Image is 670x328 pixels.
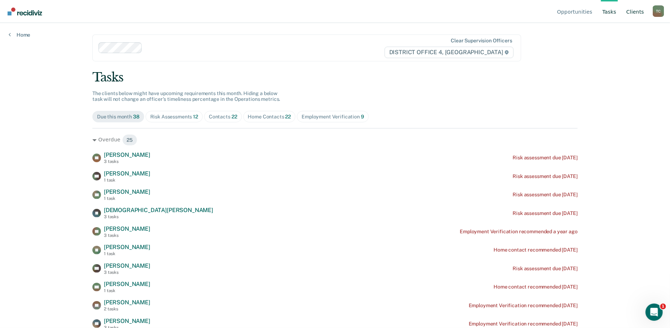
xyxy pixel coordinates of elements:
[209,114,237,120] div: Contacts
[646,304,663,321] iframe: Intercom live chat
[494,247,578,253] div: Home contact recommended [DATE]
[104,262,150,269] span: [PERSON_NAME]
[104,233,150,238] div: 3 tasks
[104,244,150,250] span: [PERSON_NAME]
[513,266,578,272] div: Risk assessment due [DATE]
[104,188,150,195] span: [PERSON_NAME]
[150,114,198,120] div: Risk Assessments
[385,47,514,58] span: DISTRICT OFFICE 4, [GEOGRAPHIC_DATA]
[451,38,512,44] div: Clear supervision officers
[193,114,198,120] span: 12
[104,214,213,219] div: 3 tasks
[513,192,578,198] div: Risk assessment due [DATE]
[653,5,664,17] button: Profile dropdown button
[104,196,150,201] div: 1 task
[513,173,578,179] div: Risk assessment due [DATE]
[660,304,666,309] span: 1
[361,114,364,120] span: 9
[97,114,139,120] div: Due this month
[122,134,138,146] span: 25
[302,114,364,120] div: Employment Verification
[104,270,150,275] div: 3 tasks
[653,5,664,17] div: T C
[469,321,578,327] div: Employment Verification recommended [DATE]
[92,134,578,146] div: Overdue 25
[104,251,150,256] div: 1 task
[104,170,150,177] span: [PERSON_NAME]
[104,281,150,287] span: [PERSON_NAME]
[231,114,237,120] span: 22
[513,210,578,216] div: Risk assessment due [DATE]
[133,114,139,120] span: 38
[92,70,578,85] div: Tasks
[104,288,150,293] div: 1 task
[285,114,291,120] span: 22
[104,306,150,311] div: 2 tasks
[248,114,291,120] div: Home Contacts
[9,32,30,38] a: Home
[494,284,578,290] div: Home contact recommended [DATE]
[104,159,150,164] div: 3 tasks
[104,299,150,306] span: [PERSON_NAME]
[8,8,42,15] img: Recidiviz
[104,207,213,214] span: [DEMOGRAPHIC_DATA][PERSON_NAME]
[104,151,150,158] span: [PERSON_NAME]
[460,229,578,235] div: Employment Verification recommended a year ago
[104,178,150,183] div: 1 task
[92,90,280,102] span: The clients below might have upcoming requirements this month. Hiding a below task will not chang...
[104,225,150,232] span: [PERSON_NAME]
[104,318,150,324] span: [PERSON_NAME]
[513,155,578,161] div: Risk assessment due [DATE]
[469,303,578,309] div: Employment Verification recommended [DATE]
